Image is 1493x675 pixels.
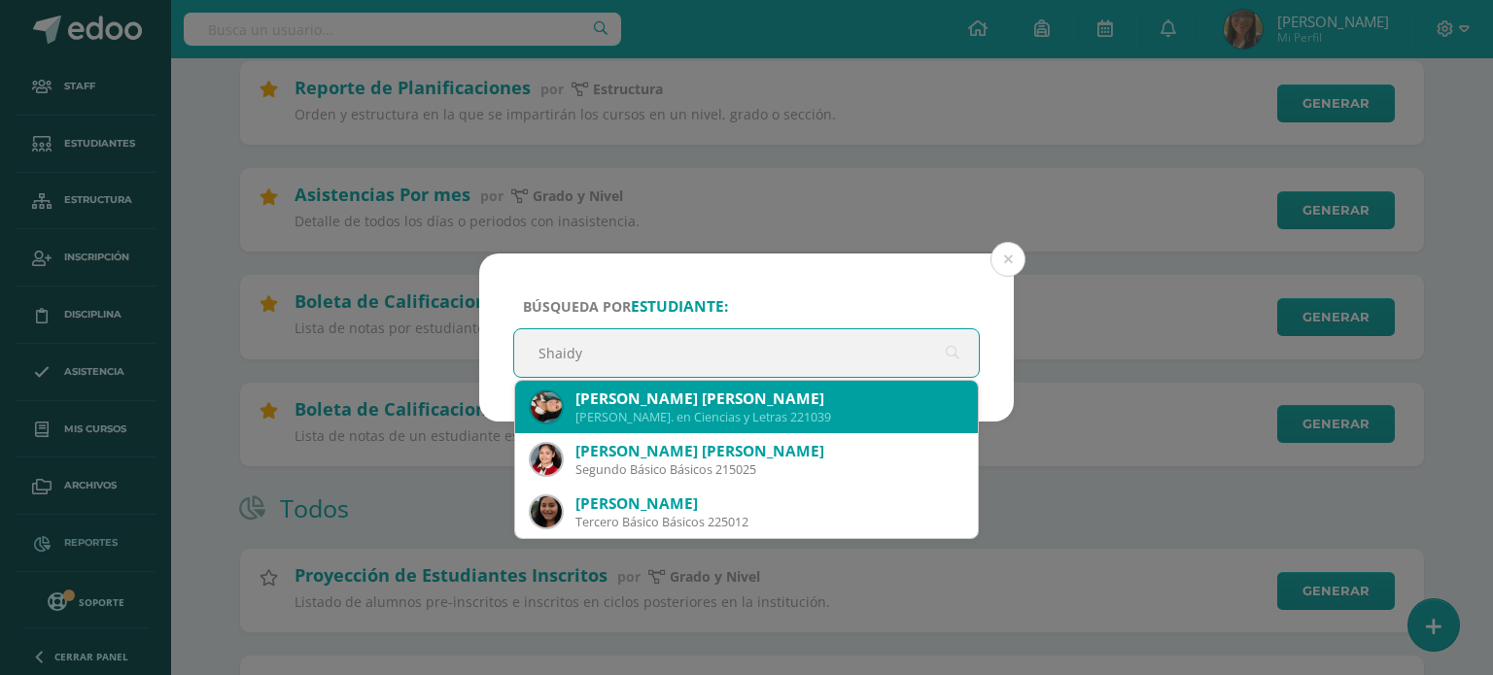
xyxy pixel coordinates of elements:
[531,391,562,422] img: d10319614af677aa3bf4d1b81964b74e.png
[575,461,962,478] div: Segundo Básico Básicos 215025
[514,329,979,377] input: ej. Nicholas Alekzander, etc.
[575,409,962,425] div: [PERSON_NAME]. en Ciencias y Letras 221039
[990,242,1025,277] button: Close (Esc)
[575,514,962,530] div: Tercero Básico Básicos 225012
[575,441,962,461] div: [PERSON_NAME] [PERSON_NAME]
[523,297,728,316] span: Búsqueda por
[531,496,562,527] img: 63eeecee49192de75ee03eb6e76807ae.png
[531,444,562,475] img: 03b43e309b14d5231fd724d3f7c2c115.png
[631,296,728,317] strong: estudiante:
[575,493,962,514] div: [PERSON_NAME]
[575,388,962,409] div: [PERSON_NAME] [PERSON_NAME]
